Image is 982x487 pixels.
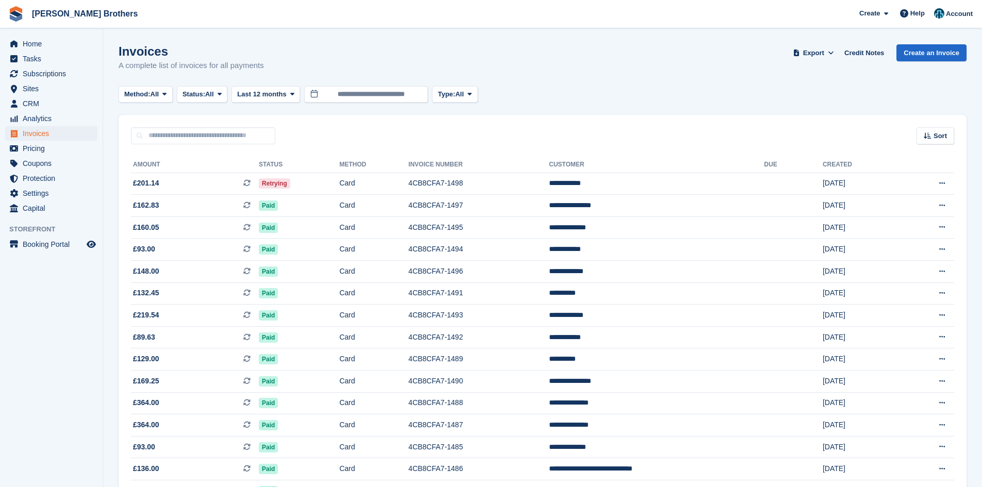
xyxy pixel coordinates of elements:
button: Method: All [119,86,173,103]
span: Invoices [23,126,85,141]
td: 4CB8CFA7-1494 [408,239,549,261]
td: Card [339,326,408,348]
span: Pricing [23,141,85,156]
td: 4CB8CFA7-1493 [408,305,549,327]
p: A complete list of invoices for all payments [119,60,264,72]
a: Preview store [85,238,97,250]
td: [DATE] [823,282,898,305]
a: menu [5,37,97,51]
td: Card [339,348,408,371]
span: Paid [259,442,278,452]
span: Paid [259,266,278,277]
span: Create [859,8,880,19]
td: [DATE] [823,326,898,348]
img: Helen Eldridge [934,8,944,19]
a: menu [5,237,97,251]
th: Method [339,157,408,173]
span: £89.63 [133,332,155,343]
td: Card [339,458,408,480]
td: Card [339,261,408,283]
span: Paid [259,288,278,298]
td: [DATE] [823,392,898,414]
a: menu [5,201,97,215]
td: [DATE] [823,239,898,261]
span: Account [946,9,973,19]
a: menu [5,81,97,96]
a: menu [5,171,97,186]
span: Capital [23,201,85,215]
span: £169.25 [133,376,159,387]
span: All [205,89,214,99]
span: Paid [259,244,278,255]
a: menu [5,96,97,111]
td: [DATE] [823,216,898,239]
td: [DATE] [823,305,898,327]
h1: Invoices [119,44,264,58]
button: Last 12 months [231,86,300,103]
span: Paid [259,332,278,343]
span: Sites [23,81,85,96]
span: Retrying [259,178,290,189]
button: Status: All [177,86,227,103]
td: 4CB8CFA7-1485 [408,436,549,458]
td: [DATE] [823,195,898,217]
td: [DATE] [823,458,898,480]
a: menu [5,141,97,156]
td: 4CB8CFA7-1491 [408,282,549,305]
span: Coupons [23,156,85,171]
span: Subscriptions [23,66,85,81]
th: Amount [131,157,259,173]
td: [DATE] [823,348,898,371]
td: 4CB8CFA7-1489 [408,348,549,371]
td: Card [339,216,408,239]
td: 4CB8CFA7-1487 [408,414,549,436]
span: Paid [259,376,278,387]
span: Paid [259,420,278,430]
td: [DATE] [823,436,898,458]
button: Export [791,44,836,61]
td: Card [339,173,408,195]
td: 4CB8CFA7-1495 [408,216,549,239]
img: stora-icon-8386f47178a22dfd0bd8f6a31ec36ba5ce8667c1dd55bd0f319d3a0aa187defe.svg [8,6,24,22]
span: Paid [259,354,278,364]
td: [DATE] [823,173,898,195]
a: [PERSON_NAME] Brothers [28,5,142,22]
span: Paid [259,310,278,321]
td: [DATE] [823,261,898,283]
th: Due [764,157,823,173]
span: Help [910,8,925,19]
th: Invoice Number [408,157,549,173]
td: 4CB8CFA7-1498 [408,173,549,195]
span: Export [803,48,824,58]
span: Protection [23,171,85,186]
a: Create an Invoice [896,44,967,61]
span: All [455,89,464,99]
span: £160.05 [133,222,159,233]
td: 4CB8CFA7-1488 [408,392,549,414]
td: Card [339,392,408,414]
th: Created [823,157,898,173]
td: 4CB8CFA7-1492 [408,326,549,348]
span: All [151,89,159,99]
span: Status: [182,89,205,99]
span: £93.00 [133,442,155,452]
span: £364.00 [133,419,159,430]
td: Card [339,239,408,261]
td: Card [339,371,408,393]
span: Last 12 months [237,89,286,99]
td: 4CB8CFA7-1497 [408,195,549,217]
td: 4CB8CFA7-1486 [408,458,549,480]
td: Card [339,436,408,458]
span: Tasks [23,52,85,66]
td: Card [339,305,408,327]
span: £364.00 [133,397,159,408]
span: £136.00 [133,463,159,474]
td: Card [339,414,408,436]
span: Home [23,37,85,51]
span: £201.14 [133,178,159,189]
a: menu [5,156,97,171]
th: Status [259,157,339,173]
td: [DATE] [823,414,898,436]
span: CRM [23,96,85,111]
a: menu [5,126,97,141]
